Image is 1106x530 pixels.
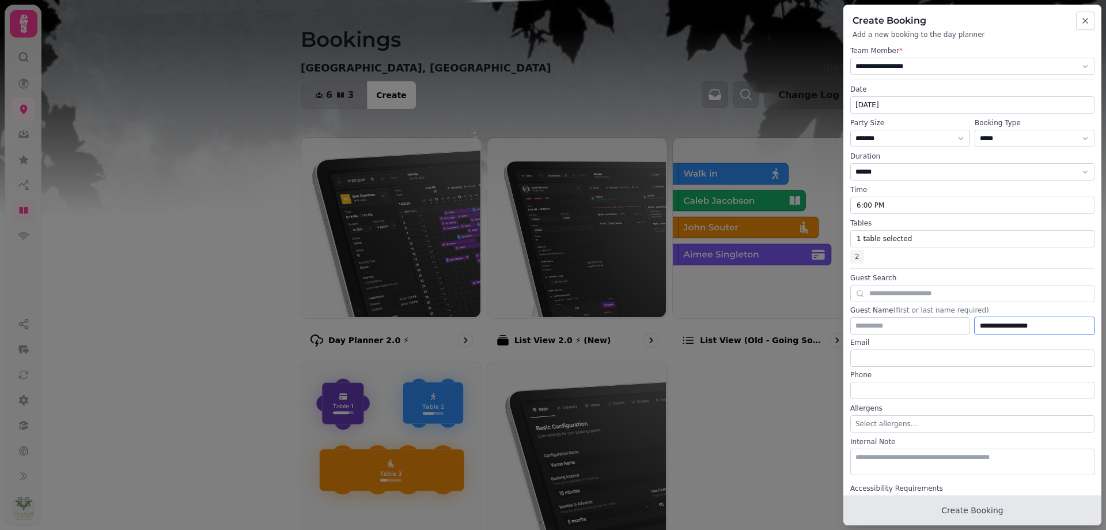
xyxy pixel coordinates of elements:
span: (first or last name required) [893,306,988,314]
label: Time [850,185,1094,194]
label: Booking Type [975,118,1094,127]
label: Phone [850,370,1094,379]
label: Tables [850,219,1094,228]
label: Email [850,338,1094,347]
label: Guest Search [850,273,1094,283]
label: Team Member [850,46,1094,55]
span: 2 [850,250,864,264]
label: Duration [850,152,1094,161]
label: Date [850,85,1094,94]
button: 1 table selected [850,230,1094,247]
button: Select allergens... [850,415,1094,433]
span: Select allergens... [855,420,917,428]
label: Guest Name [850,306,1094,315]
label: Accessibility Requirements [850,484,1094,493]
label: Allergens [850,404,1094,413]
p: Add a new booking to the day planner [853,30,1092,39]
button: [DATE] [850,96,1094,114]
button: 6:00 PM [850,197,1094,214]
label: Party Size [850,118,970,127]
button: Create Booking [843,495,1101,525]
h2: Create Booking [853,14,1092,28]
label: Internal Note [850,437,1094,446]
